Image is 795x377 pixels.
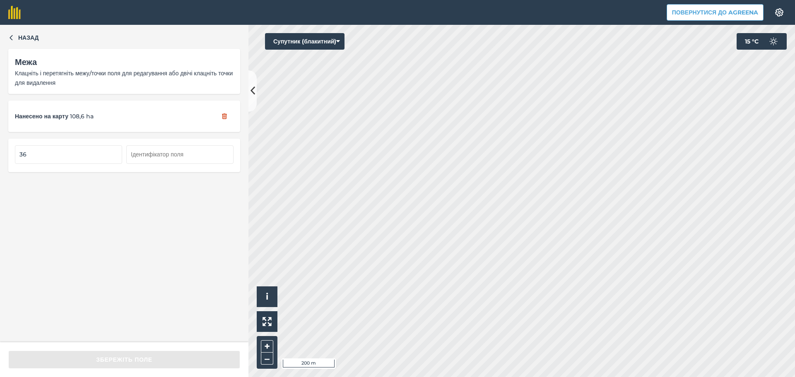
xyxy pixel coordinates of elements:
[15,55,234,69] div: Межа
[70,112,94,121] span: 108,6 ha
[15,145,122,163] input: Назва поля
[8,6,21,19] img: fieldmargin Логотип
[265,33,344,50] button: Супутник (блакитний)
[667,4,764,21] button: Повернутися до Agreena
[15,70,233,86] span: Клацніть і перетягніть межу/точки поля для редагування або двічі клацніть точки для видалення
[266,291,268,302] span: i
[261,340,273,353] button: +
[15,112,68,121] span: Нанесено на карту
[774,8,784,17] img: A cog icon
[8,33,39,42] button: Назад
[18,33,39,42] span: Назад
[261,353,273,365] button: –
[257,286,277,307] button: i
[745,33,759,50] span: 15 ° C
[765,33,782,50] img: svg+xml;base64,PD94bWwgdmVyc2lvbj0iMS4wIiBlbmNvZGluZz0idXRmLTgiPz4KPCEtLSBHZW5lcmF0b3I6IEFkb2JlIE...
[8,351,240,369] button: ЗБЕРЕЖІТЬ ПОЛЕ
[263,317,272,326] img: Four arrows, one pointing top left, one top right, one bottom right and the last bottom left
[126,145,234,163] input: Ідентифікатор поля
[737,33,787,50] button: 15 °C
